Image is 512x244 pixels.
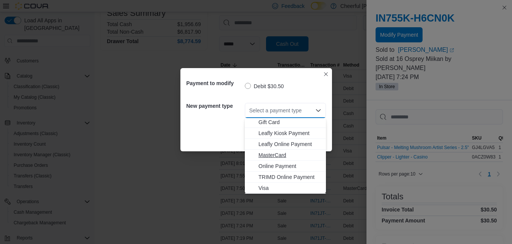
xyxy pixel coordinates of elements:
span: Leafly Online Payment [258,140,321,148]
button: Closes this modal window [321,70,330,79]
button: MasterCard [245,150,326,161]
button: Leafly Kiosk Payment [245,128,326,139]
span: Gift Card [258,118,321,126]
button: Visa [245,183,326,194]
h5: Payment to modify [186,76,243,91]
label: Debit $30.50 [245,82,284,91]
span: Visa [258,184,321,192]
div: Choose from the following options [245,73,326,194]
button: TRIMD Online Payment [245,172,326,183]
span: Leafly Kiosk Payment [258,129,321,137]
h5: New payment type [186,98,243,113]
button: Gift Card [245,117,326,128]
input: Accessible screen reader label [249,106,250,115]
span: Online Payment [258,162,321,170]
span: TRIMD Online Payment [258,173,321,181]
button: Online Payment [245,161,326,172]
button: Close list of options [315,107,321,113]
span: MasterCard [258,151,321,159]
button: Leafly Online Payment [245,139,326,150]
